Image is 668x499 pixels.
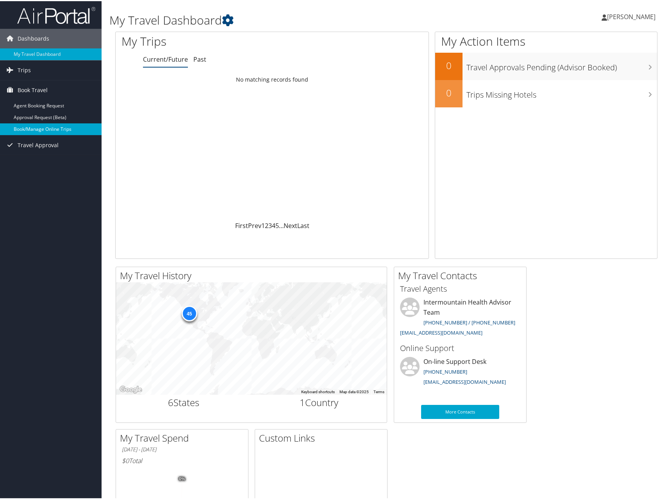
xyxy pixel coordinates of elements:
a: [PHONE_NUMBER] [423,367,467,374]
a: [PERSON_NAME] [602,4,663,27]
a: [EMAIL_ADDRESS][DOMAIN_NAME] [400,328,482,335]
a: Open this area in Google Maps (opens a new window) [118,383,144,394]
a: Current/Future [143,54,188,62]
h3: Travel Approvals Pending (Advisor Booked) [466,57,657,72]
li: On-line Support Desk [396,356,524,388]
h1: My Action Items [435,32,657,48]
a: 5 [275,220,279,229]
a: Next [284,220,297,229]
a: 1 [261,220,265,229]
a: [PHONE_NUMBER] / [PHONE_NUMBER] [423,318,515,325]
a: [EMAIL_ADDRESS][DOMAIN_NAME] [423,377,506,384]
span: … [279,220,284,229]
h3: Trips Missing Hotels [466,84,657,99]
a: 0Travel Approvals Pending (Advisor Booked) [435,52,657,79]
a: 2 [265,220,268,229]
h1: My Travel Dashboard [109,11,479,27]
h2: Country [257,395,381,408]
div: 45 [181,305,197,320]
span: $0 [122,455,129,464]
span: Dashboards [18,28,49,47]
a: More Contacts [421,404,499,418]
a: 3 [268,220,272,229]
h6: [DATE] - [DATE] [122,445,242,452]
h2: States [122,395,246,408]
h2: 0 [435,85,463,98]
h2: My Travel History [120,268,387,281]
h2: 0 [435,58,463,71]
span: Trips [18,59,31,79]
h2: Custom Links [259,430,387,444]
a: First [235,220,248,229]
button: Keyboard shortcuts [301,388,335,394]
span: 1 [300,395,305,408]
a: Past [193,54,206,62]
span: [PERSON_NAME] [607,11,655,20]
h1: My Trips [121,32,292,48]
a: 0Trips Missing Hotels [435,79,657,106]
a: Terms (opens in new tab) [373,389,384,393]
span: 6 [168,395,173,408]
li: Intermountain Health Advisor Team [396,296,524,338]
span: Map data ©2025 [339,389,369,393]
td: No matching records found [116,71,429,86]
span: Travel Approval [18,134,59,154]
h3: Online Support [400,342,520,353]
h2: My Travel Contacts [398,268,526,281]
h3: Travel Agents [400,282,520,293]
a: Prev [248,220,261,229]
img: airportal-logo.png [17,5,95,23]
tspan: 0% [179,476,185,480]
a: Last [297,220,309,229]
img: Google [118,383,144,394]
h2: My Travel Spend [120,430,248,444]
span: Book Travel [18,79,48,99]
a: 4 [272,220,275,229]
h6: Total [122,455,242,464]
